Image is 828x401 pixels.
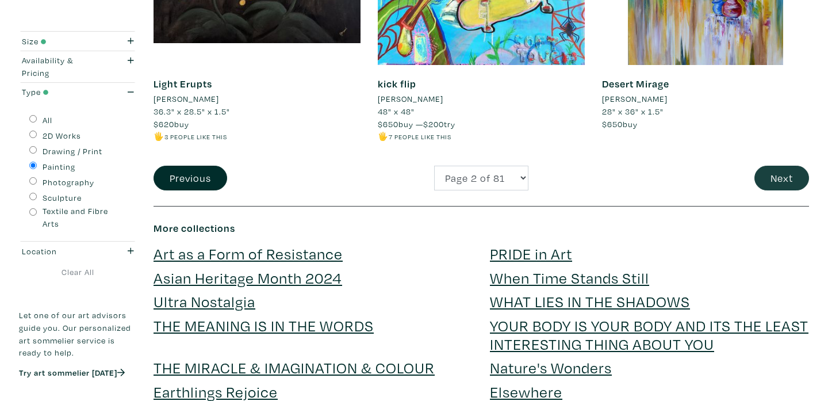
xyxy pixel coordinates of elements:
label: 2D Works [43,129,81,142]
label: Photography [43,176,94,189]
a: PRIDE in Art [490,243,572,263]
li: 🖐️ [378,130,585,143]
li: 🖐️ [154,130,361,143]
span: $650 [602,119,623,129]
div: Location [22,245,102,258]
span: 48" x 48" [378,106,415,117]
span: $200 [423,119,444,129]
a: YOUR BODY IS YOUR BODY AND ITS THE LEAST INTERESTING THING ABOUT YOU [490,315,808,354]
span: buy [602,119,638,129]
a: [PERSON_NAME] [602,93,809,105]
li: [PERSON_NAME] [378,93,443,105]
button: Availability & Pricing [19,51,136,82]
a: Desert Mirage [602,77,669,90]
button: Type [19,83,136,102]
div: Type [22,86,102,98]
a: Ultra Nostalgia [154,291,255,311]
a: Asian Heritage Month 2024 [154,268,342,288]
label: Drawing / Print [43,145,102,158]
a: WHAT LIES IN THE SHADOWS [490,291,690,311]
label: All [43,114,52,127]
div: Size [22,35,102,48]
a: [PERSON_NAME] [378,93,585,105]
button: Location [19,242,136,261]
p: Let one of our art advisors guide you. Our personalized art sommelier service is ready to help. [19,309,136,358]
a: THE MEANING IS IN THE WORDS [154,315,374,335]
small: 7 people like this [389,132,451,141]
small: 3 people like this [164,132,227,141]
a: Nature's Wonders [490,357,612,377]
span: $620 [154,119,174,129]
label: Sculpture [43,192,82,204]
a: Clear All [19,266,136,278]
span: $650 [378,119,398,129]
button: Next [754,166,809,190]
a: THE MIRACLE & IMAGINATION & COLOUR [154,357,435,377]
a: When Time Stands Still [490,268,649,288]
li: [PERSON_NAME] [154,93,219,105]
span: 28" x 36" x 1.5" [602,106,664,117]
h6: More collections [154,222,809,235]
a: [PERSON_NAME] [154,93,361,105]
a: Art as a Form of Resistance [154,243,343,263]
label: Painting [43,161,75,173]
a: kick flip [378,77,416,90]
div: Availability & Pricing [22,54,102,79]
button: Previous [154,166,227,190]
label: Textile and Fibre Arts [43,205,126,230]
span: 36.3" x 28.5" x 1.5" [154,106,230,117]
a: Try art sommelier [DATE] [19,367,125,378]
span: buy [154,119,189,129]
li: [PERSON_NAME] [602,93,668,105]
span: buy — try [378,119,455,129]
a: Light Erupts [154,77,212,90]
button: Size [19,32,136,51]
